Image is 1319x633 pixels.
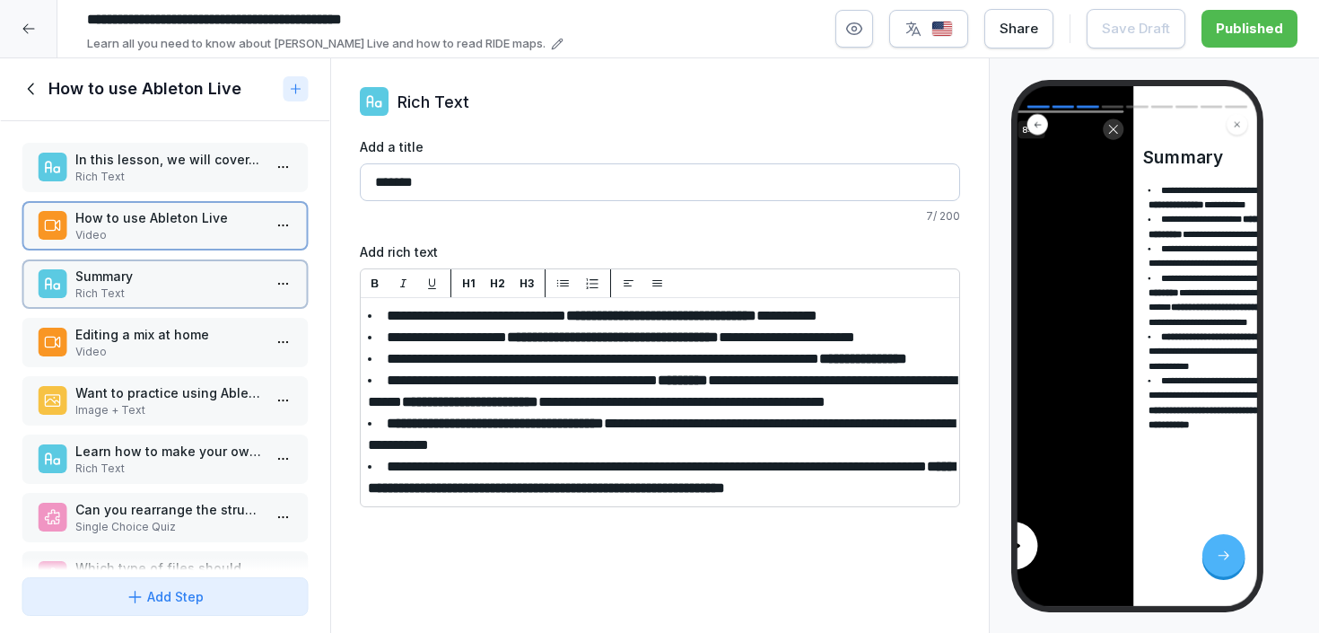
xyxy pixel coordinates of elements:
p: Video [75,227,262,243]
div: Editing a mix at homeVideo [22,318,309,367]
img: us.svg [931,21,953,38]
p: Editing a mix at home [75,325,262,344]
div: Learn how to make your own TracksRich Text [22,435,309,484]
p: H2 [490,276,505,292]
p: Can you rearrange the structure of a workout? [75,500,262,519]
div: SummaryRich Text [22,259,309,309]
p: Rich Text [75,286,262,302]
div: In this lesson, we will cover...Rich Text [22,143,309,192]
p: Summary [75,267,262,286]
h1: How to use Ableton Live [48,78,241,100]
span: 8:46 [1018,121,1044,139]
div: Want to practice using Ableton before your next Session?Image + Text [22,376,309,426]
p: Learn all you need to know about [PERSON_NAME] Live and how to read RIDE maps. [87,35,546,53]
button: H2 [487,273,509,295]
p: Rich Text [397,90,469,114]
button: Share [984,9,1053,48]
button: Save Draft [1087,9,1185,48]
p: Rich Text [75,461,262,477]
p: How to use Ableton Live [75,208,262,227]
p: 7 / 200 [360,208,960,224]
div: Published [1216,19,1283,39]
div: Save Draft [1102,19,1170,39]
p: In this lesson, we will cover... [75,150,262,169]
button: H3 [516,273,537,295]
p: How to use Ableton Live [903,121,1044,137]
div: Can you rearrange the structure of a workout?Single Choice Quiz [22,493,309,542]
div: Add Step [126,587,204,606]
p: H1 [462,276,476,292]
div: Which type of files should we select while opening tracks?Single Choice Quiz [22,551,309,601]
button: Published [1201,10,1297,48]
p: Video [75,344,262,360]
p: Single Choice Quiz [75,519,262,535]
label: Add rich text [360,242,960,261]
p: Learn how to make your own Tracks [75,442,262,461]
label: Add a title [360,137,960,156]
p: Rich Text [75,169,262,185]
div: How to use Ableton LiveVideo [22,201,309,251]
p: Want to practice using Ableton before your next Session? [75,383,262,402]
div: Share [1000,19,1038,39]
button: Add Step [22,577,309,616]
p: H3 [520,276,534,292]
p: Image + Text [75,402,262,418]
button: H1 [459,273,480,295]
